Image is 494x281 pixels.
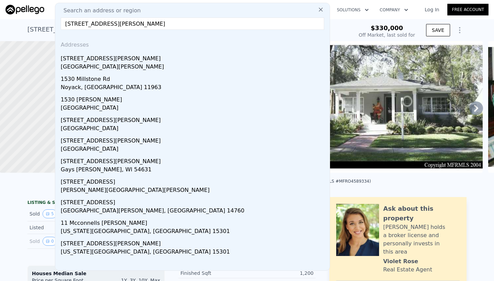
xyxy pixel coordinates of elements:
button: SAVE [426,24,450,36]
div: 1530 [PERSON_NAME] [61,93,327,104]
div: Noyack, [GEOGRAPHIC_DATA] 11963 [61,83,327,93]
div: [STREET_ADDRESS][PERSON_NAME] , [GEOGRAPHIC_DATA] , FL 32806 [27,25,242,34]
div: [GEOGRAPHIC_DATA][PERSON_NAME] [61,63,327,72]
div: 1,200 [247,270,314,277]
div: Finished Sqft [180,270,247,277]
button: View historical data [43,209,57,218]
div: [STREET_ADDRESS][PERSON_NAME] [61,52,327,63]
div: [STREET_ADDRESS][PERSON_NAME] [61,134,327,145]
a: Free Account [447,4,489,15]
div: Off Market, last sold for [359,32,415,38]
div: Real Estate Agent [383,266,432,274]
div: Listed [30,224,91,231]
div: [PERSON_NAME][GEOGRAPHIC_DATA][PERSON_NAME] [61,186,327,196]
div: Sold [30,237,91,246]
div: Addresses [58,35,327,52]
button: Company [374,4,414,16]
div: [STREET_ADDRESS] [61,175,327,186]
img: Sale: 47471086 Parcel: 46695847 [314,41,483,173]
div: Ask about this property [383,204,460,223]
div: [GEOGRAPHIC_DATA] [61,145,327,155]
div: LISTING & SALE HISTORY [27,200,165,207]
div: [STREET_ADDRESS] [61,196,327,207]
input: Enter an address, city, region, neighborhood or zip code [61,17,324,30]
button: View historical data [43,237,57,246]
div: [GEOGRAPHIC_DATA] [61,124,327,134]
span: $330,000 [370,24,403,32]
button: Show Options [453,23,467,37]
div: Sold [30,209,91,218]
div: [GEOGRAPHIC_DATA][PERSON_NAME], [GEOGRAPHIC_DATA] 14760 [61,207,327,216]
div: 11 Mcconnells [PERSON_NAME] [61,216,327,227]
div: [STREET_ADDRESS][PERSON_NAME] [61,237,327,248]
div: Gays [PERSON_NAME], WI 54631 [61,166,327,175]
div: [GEOGRAPHIC_DATA] [61,104,327,113]
div: 1530 Millstone Rd [61,72,327,83]
div: Violet Rose [383,257,418,266]
div: Houses Median Sale [32,270,160,277]
div: [US_STATE][GEOGRAPHIC_DATA], [GEOGRAPHIC_DATA] 15301 [61,248,327,257]
button: Solutions [331,4,374,16]
a: Log In [416,6,447,13]
div: [STREET_ADDRESS][PERSON_NAME] [61,113,327,124]
div: [US_STATE][GEOGRAPHIC_DATA], [GEOGRAPHIC_DATA] 15301 [61,227,327,237]
div: [PERSON_NAME] holds a broker license and personally invests in this area [383,223,460,256]
div: [STREET_ADDRESS][PERSON_NAME] [61,155,327,166]
span: Search an address or region [58,7,141,15]
img: Pellego [5,5,44,14]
